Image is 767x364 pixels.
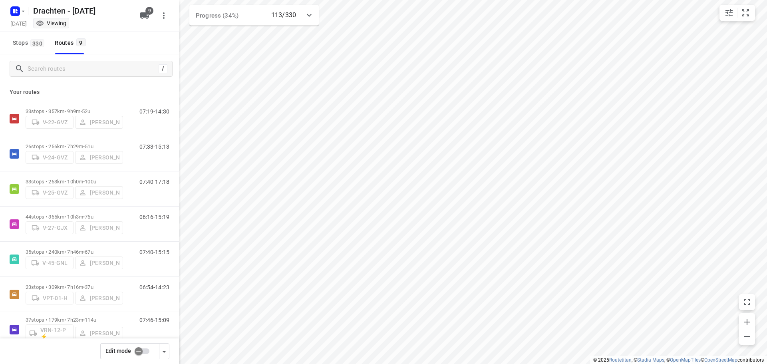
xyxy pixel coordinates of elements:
[83,214,85,220] span: •
[85,284,93,290] span: 37u
[721,5,737,21] button: Map settings
[139,284,169,290] p: 06:54-14:23
[83,179,85,185] span: •
[28,63,159,75] input: Search routes
[189,5,319,26] div: Progress (34%)113/330
[26,179,123,185] p: 33 stops • 263km • 10h0m
[85,249,93,255] span: 67u
[83,317,85,323] span: •
[670,357,701,363] a: OpenMapTiles
[26,108,123,114] p: 33 stops • 357km • 9h9m
[105,348,131,354] span: Edit mode
[36,19,66,27] div: You are currently in view mode. To make any changes, go to edit project.
[30,39,44,47] span: 330
[85,143,93,149] span: 51u
[719,5,755,21] div: small contained button group
[85,214,93,220] span: 76u
[609,357,632,363] a: Routetitan
[159,346,169,356] div: Driver app settings
[26,249,123,255] p: 35 stops • 240km • 7h46m
[26,284,123,290] p: 23 stops • 309km • 7h16m
[196,12,238,19] span: Progress (34%)
[26,214,123,220] p: 44 stops • 365km • 10h3m
[83,249,85,255] span: •
[26,317,123,323] p: 37 stops • 179km • 7h23m
[83,284,85,290] span: •
[85,179,96,185] span: 100u
[139,249,169,255] p: 07:40-15:15
[85,317,96,323] span: 114u
[10,88,169,96] p: Your routes
[139,214,169,220] p: 06:16-15:19
[139,179,169,185] p: 07:40-17:18
[26,143,123,149] p: 26 stops • 256km • 7h29m
[637,357,664,363] a: Stadia Maps
[13,38,47,48] span: Stops
[137,8,153,24] button: 9
[82,108,90,114] span: 52u
[704,357,737,363] a: OpenStreetMap
[593,357,764,363] li: © 2025 , © , © © contributors
[159,64,167,73] div: /
[55,38,88,48] div: Routes
[139,143,169,150] p: 07:33-15:13
[139,317,169,323] p: 07:46-15:09
[83,143,85,149] span: •
[145,7,153,15] span: 9
[76,38,86,46] span: 9
[80,108,82,114] span: •
[271,10,296,20] p: 113/330
[139,108,169,115] p: 07:19-14:30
